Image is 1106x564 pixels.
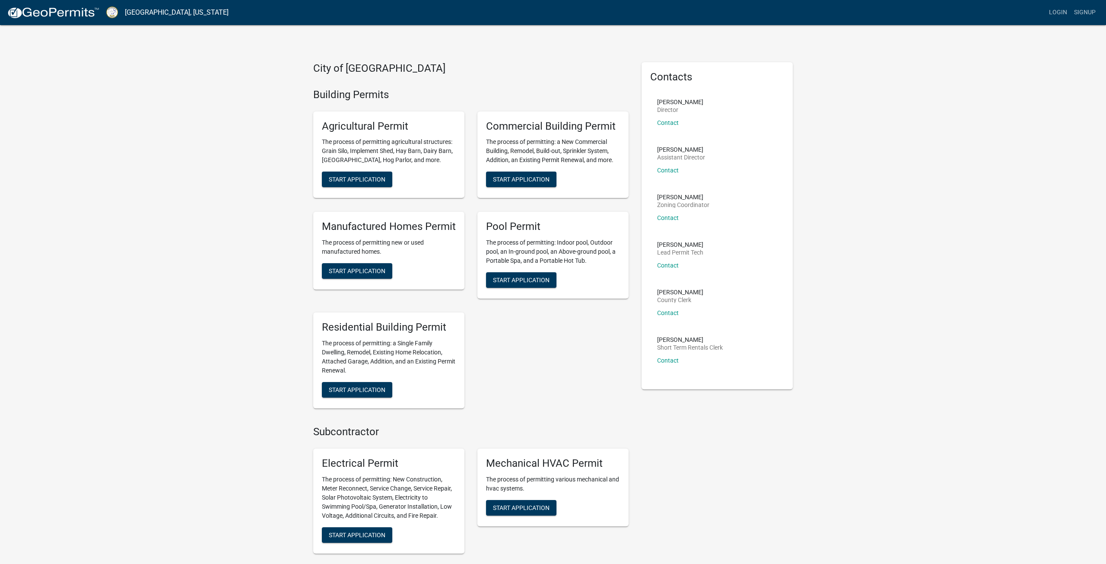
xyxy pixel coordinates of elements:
[322,172,392,187] button: Start Application
[657,119,679,126] a: Contact
[657,214,679,221] a: Contact
[322,137,456,165] p: The process of permitting agricultural structures: Grain Silo, Implement Shed, Hay Barn, Dairy Ba...
[322,120,456,133] h5: Agricultural Permit
[313,89,629,101] h4: Building Permits
[657,357,679,364] a: Contact
[657,249,703,255] p: Lead Permit Tech
[657,194,709,200] p: [PERSON_NAME]
[1071,4,1099,21] a: Signup
[486,457,620,470] h5: Mechanical HVAC Permit
[657,154,705,160] p: Assistant Director
[322,321,456,334] h5: Residential Building Permit
[657,242,703,248] p: [PERSON_NAME]
[486,272,556,288] button: Start Application
[329,531,385,538] span: Start Application
[322,263,392,279] button: Start Application
[486,172,556,187] button: Start Application
[650,71,784,83] h5: Contacts
[486,220,620,233] h5: Pool Permit
[322,382,392,398] button: Start Application
[106,6,118,18] img: Putnam County, Georgia
[322,238,456,256] p: The process of permitting new or used manufactured homes.
[322,475,456,520] p: The process of permitting: New Construction, Meter Reconnect, Service Change, Service Repair, Sol...
[125,5,229,20] a: [GEOGRAPHIC_DATA], [US_STATE]
[313,62,629,75] h4: City of [GEOGRAPHIC_DATA]
[329,268,385,274] span: Start Application
[657,289,703,295] p: [PERSON_NAME]
[322,339,456,375] p: The process of permitting: a Single Family Dwelling, Remodel, Existing Home Relocation, Attached ...
[657,344,723,351] p: Short Term Rentals Clerk
[493,176,550,183] span: Start Application
[657,167,679,174] a: Contact
[322,220,456,233] h5: Manufactured Homes Permit
[322,527,392,543] button: Start Application
[657,147,705,153] p: [PERSON_NAME]
[657,309,679,316] a: Contact
[313,426,629,438] h4: Subcontractor
[657,262,679,269] a: Contact
[486,137,620,165] p: The process of permitting: a New Commercial Building, Remodel, Build-out, Sprinkler System, Addit...
[657,202,709,208] p: Zoning Coordinator
[486,238,620,265] p: The process of permitting: Indoor pool, Outdoor pool, an In-ground pool, an Above-ground pool, a ...
[329,176,385,183] span: Start Application
[657,99,703,105] p: [PERSON_NAME]
[657,107,703,113] p: Director
[486,120,620,133] h5: Commercial Building Permit
[493,277,550,284] span: Start Application
[657,297,703,303] p: County Clerk
[322,457,456,470] h5: Electrical Permit
[329,386,385,393] span: Start Application
[486,475,620,493] p: The process of permitting various mechanical and hvac systems.
[486,500,556,516] button: Start Application
[1046,4,1071,21] a: Login
[657,337,723,343] p: [PERSON_NAME]
[493,504,550,511] span: Start Application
